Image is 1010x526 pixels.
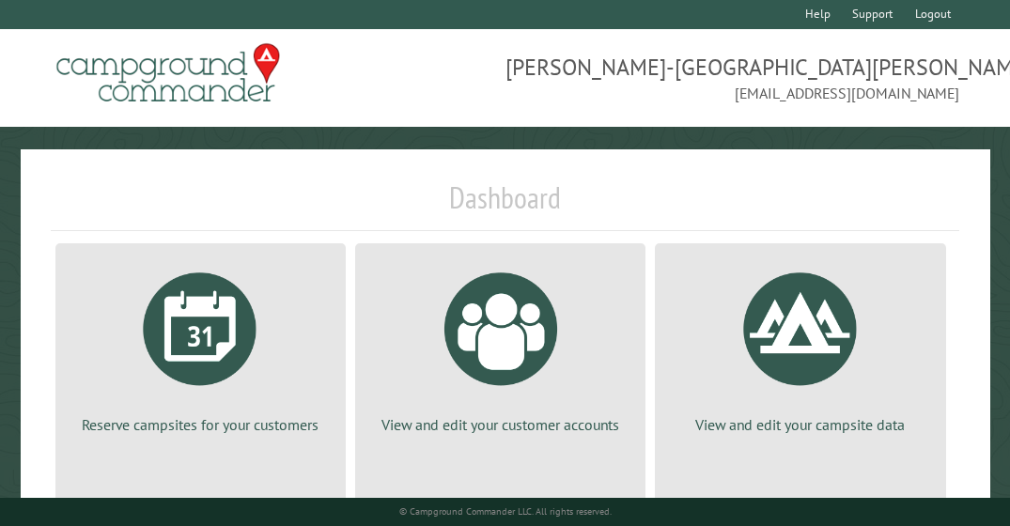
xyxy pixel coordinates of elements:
p: View and edit your campsite data [677,414,923,435]
a: View and edit your customer accounts [378,258,623,435]
span: [PERSON_NAME]-[GEOGRAPHIC_DATA][PERSON_NAME] [EMAIL_ADDRESS][DOMAIN_NAME] [505,52,960,104]
img: Campground Commander [51,37,286,110]
a: Reserve campsites for your customers [78,258,323,435]
small: © Campground Commander LLC. All rights reserved. [399,505,612,518]
p: Reserve campsites for your customers [78,414,323,435]
h1: Dashboard [51,179,960,231]
p: View and edit your customer accounts [378,414,623,435]
a: View and edit your campsite data [677,258,923,435]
